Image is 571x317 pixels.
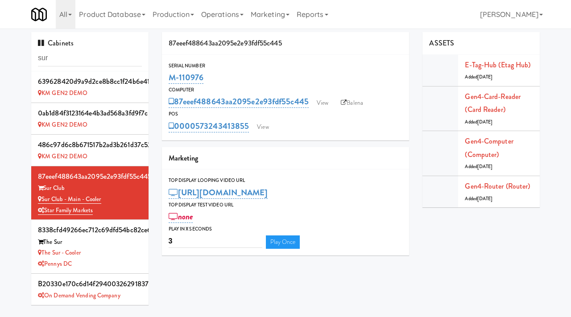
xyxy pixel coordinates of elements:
[38,291,120,300] a: On Demand Vending Company
[477,119,493,125] span: [DATE]
[477,163,493,170] span: [DATE]
[477,195,493,202] span: [DATE]
[477,74,493,80] span: [DATE]
[169,62,403,70] div: Serial Number
[169,176,403,185] div: Top Display Looping Video Url
[38,170,142,183] div: 87eeef488643aa2095e2e93fdf55c445
[465,195,492,202] span: Added
[38,120,87,129] a: KM GEN2 DEMO
[31,166,149,220] li: 87eeef488643aa2095e2e93fdf55c445Sur Club Sur Club - Main - CoolerStar Family Markets
[169,71,204,84] a: M-110976
[38,248,81,257] a: The Sur - Cooler
[162,32,410,55] div: 87eeef488643aa2095e2e93fdf55c445
[38,50,142,66] input: Search cabinets
[38,38,74,48] span: Cabinets
[266,235,300,249] a: Play Once
[312,96,333,110] a: View
[252,120,273,134] a: View
[465,91,521,115] a: Gen4-card-reader (Card Reader)
[38,89,87,97] a: KM GEN2 DEMO
[38,223,142,237] div: 8338cfd49266ec712c69dfd54bc82ce6
[38,183,142,194] div: Sur Club
[31,274,149,305] li: b20330e170c6d14f29400326291837b6On Demand Vending Company
[465,74,492,80] span: Added
[169,86,403,95] div: Computer
[169,153,199,163] span: Marketing
[465,136,513,160] a: Gen4-computer (Computer)
[169,95,309,108] a: 87eeef488643aa2095e2e93fdf55c445
[465,119,492,125] span: Added
[429,38,454,48] span: ASSETS
[38,237,142,248] div: The Sur
[38,259,72,268] a: Pennys DC
[31,220,149,273] li: 8338cfd49266ec712c69dfd54bc82ce6The Sur The Sur - CoolerPennys DC
[38,75,142,88] div: 639628420d9a9d2ce8b8cc1f24b6e41d
[31,71,149,103] li: 639628420d9a9d2ce8b8cc1f24b6e41d KM GEN2 DEMO
[38,138,142,152] div: 486c97d6c8b671517b2ad3b261d37c52
[465,163,492,170] span: Added
[465,181,530,191] a: Gen4-router (Router)
[169,110,403,119] div: POS
[169,186,268,199] a: [URL][DOMAIN_NAME]
[38,277,142,291] div: b20330e170c6d14f29400326291837b6
[38,195,101,204] a: Sur Club - Main - Cooler
[336,96,368,110] a: Balena
[38,206,93,215] a: Star Family Markets
[31,135,149,166] li: 486c97d6c8b671517b2ad3b261d37c52 KM GEN2 DEMO
[31,7,47,22] img: Micromart
[465,60,530,70] a: E-tag-hub (Etag Hub)
[169,201,403,210] div: Top Display Test Video Url
[38,152,87,161] a: KM GEN2 DEMO
[169,120,249,132] a: 0000573243413855
[169,225,403,234] div: Play in X seconds
[31,103,149,135] li: 0ab1d84f3123164e4b3ad568a3fd9f7c KM GEN2 DEMO
[169,210,193,223] a: none
[38,107,142,120] div: 0ab1d84f3123164e4b3ad568a3fd9f7c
